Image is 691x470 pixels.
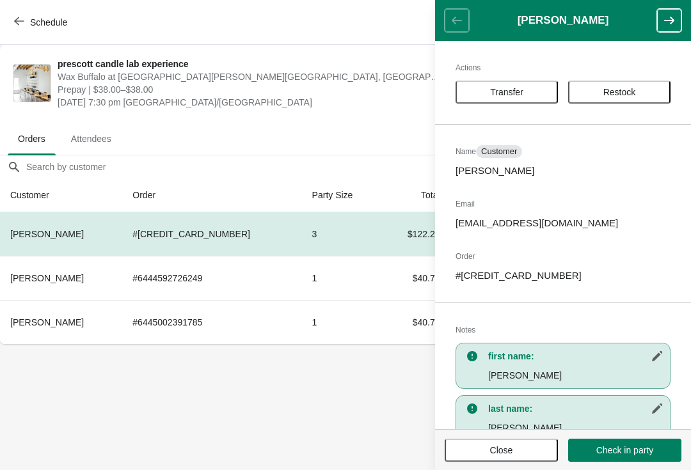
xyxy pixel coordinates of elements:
td: 1 [302,256,382,300]
td: $40.76 [381,300,450,344]
span: Close [490,445,513,455]
span: Check in party [596,445,653,455]
td: 1 [302,300,382,344]
span: Schedule [30,17,67,27]
td: # 6444592726249 [122,256,301,300]
td: # 6445002391785 [122,300,301,344]
input: Search by customer [26,155,691,178]
button: Check in party [568,439,681,462]
h2: Actions [456,61,671,74]
th: Total [381,178,450,212]
h3: last name: [488,402,663,415]
span: Wax Buffalo at [GEOGRAPHIC_DATA][PERSON_NAME][GEOGRAPHIC_DATA], [GEOGRAPHIC_DATA], [GEOGRAPHIC_DA... [58,70,445,83]
th: Order [122,178,301,212]
span: Attendees [61,127,122,150]
img: prescott candle lab experience [13,65,51,102]
button: Close [445,439,558,462]
h2: Name [456,145,671,158]
p: [PERSON_NAME] [456,164,671,177]
span: prescott candle lab experience [58,58,445,70]
span: [PERSON_NAME] [10,317,84,327]
td: $122.27 [381,212,450,256]
span: Orders [8,127,56,150]
p: [PERSON_NAME] [488,369,663,382]
h1: [PERSON_NAME] [469,14,657,27]
span: [DATE] 7:30 pm [GEOGRAPHIC_DATA]/[GEOGRAPHIC_DATA] [58,96,445,109]
span: [PERSON_NAME] [10,273,84,283]
span: Prepay | $38.00–$38.00 [58,83,445,96]
p: # [CREDIT_CARD_NUMBER] [456,269,671,282]
h2: Email [456,198,671,210]
p: [PERSON_NAME] [488,421,663,434]
th: Party Size [302,178,382,212]
td: # [CREDIT_CARD_NUMBER] [122,212,301,256]
button: Transfer [456,81,558,104]
td: $40.76 [381,256,450,300]
span: Transfer [490,87,523,97]
h2: Order [456,250,671,263]
h2: Notes [456,324,671,336]
span: [PERSON_NAME] [10,229,84,239]
p: [EMAIL_ADDRESS][DOMAIN_NAME] [456,217,671,230]
td: 3 [302,212,382,256]
button: Schedule [6,11,77,34]
span: Restock [603,87,636,97]
button: Restock [568,81,671,104]
span: Customer [481,146,517,157]
h3: first name: [488,350,663,363]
